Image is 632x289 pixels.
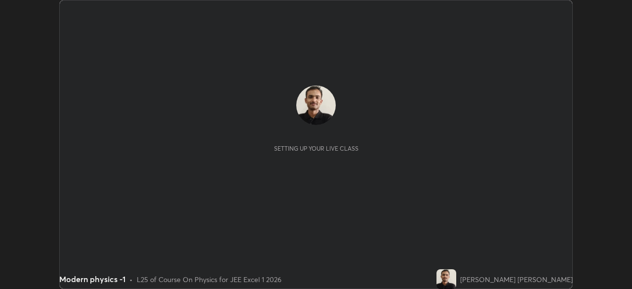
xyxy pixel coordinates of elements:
[436,269,456,289] img: 2cc62f2a7992406d895b4c832009be1c.jpg
[296,85,336,125] img: 2cc62f2a7992406d895b4c832009be1c.jpg
[137,274,281,285] div: L25 of Course On Physics for JEE Excel 1 2026
[59,273,125,285] div: Modern physics -1
[274,145,358,152] div: Setting up your live class
[129,274,133,285] div: •
[460,274,573,285] div: [PERSON_NAME] [PERSON_NAME]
